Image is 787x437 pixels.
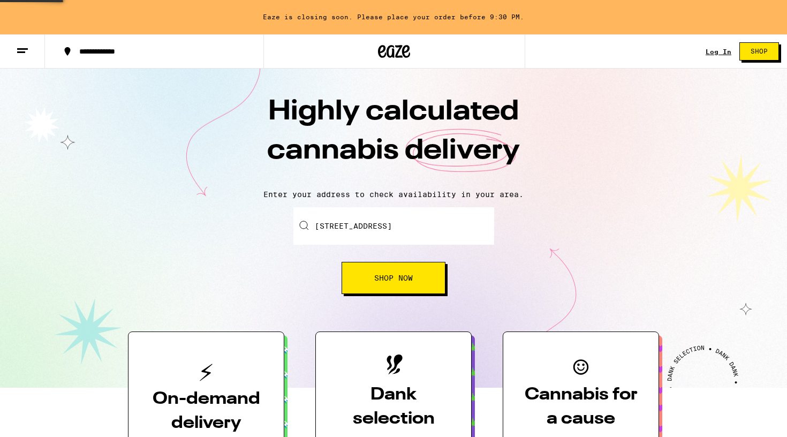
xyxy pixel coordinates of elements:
a: Shop [731,42,787,61]
h3: Cannabis for a cause [520,383,641,431]
h3: Dank selection [333,383,454,431]
a: Log In [706,48,731,55]
p: Enter your address to check availability in your area. [11,190,776,199]
h3: On-demand delivery [146,387,267,435]
button: Shop Now [342,262,445,294]
h1: Highly calculated cannabis delivery [206,93,581,182]
button: Shop [739,42,779,61]
span: Shop Now [374,274,413,282]
span: Hi. Need any help? [6,7,77,16]
span: Shop [751,48,768,55]
input: Enter your delivery address [293,207,494,245]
